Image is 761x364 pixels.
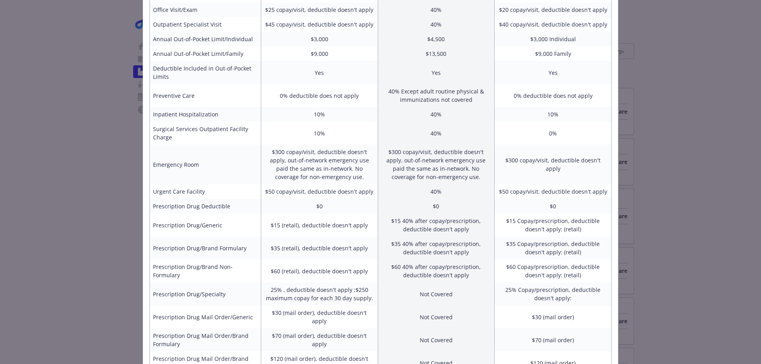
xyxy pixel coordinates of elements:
td: Surgical Services Outpatient Facility Charge [150,122,261,145]
td: 0% deductible does not apply [261,84,378,107]
td: $4,500 [378,32,495,46]
td: Emergency Room [150,145,261,184]
td: 10% [495,107,612,122]
td: 40% [378,184,495,199]
td: Not Covered [378,305,495,328]
td: $15 Copay/prescription, deductible doesn't apply: (retail) [495,213,612,236]
td: $35 40% after copay/prescription, deductible doesn't apply [378,236,495,259]
td: Deductible Included in Out-of-Pocket Limits [150,61,261,84]
td: 40% [378,122,495,145]
td: Yes [261,61,378,84]
td: Prescription Drug/Brand Non-Formulary [150,259,261,282]
td: $3,000 Individual [495,32,612,46]
td: $35 Copay/prescription, deductible doesn't apply: (retail) [495,236,612,259]
td: 40% [378,17,495,32]
td: Prescription Drug/Generic [150,213,261,236]
td: 0% [495,122,612,145]
td: $50 copay/visit, deductible doesn't apply [261,184,378,199]
td: Outpatient Specialist Visit [150,17,261,32]
td: $0 [378,199,495,213]
td: $300 copay/visit, deductible doesn't apply [495,145,612,184]
td: Not Covered [378,328,495,351]
td: $300 copay/visit, deductible doesn't apply, out-of-network emergency use paid the same as in-netw... [261,145,378,184]
td: $30 (mail order), deductible doesn't apply [261,305,378,328]
td: Yes [495,61,612,84]
td: Annual Out-of-Pocket Limit/Family [150,46,261,61]
td: 25% , deductible doesn't apply ;$250 maximum copay for each 30 day supply. [261,282,378,305]
td: Prescription Drug/Specialty [150,282,261,305]
td: $300 copay/visit, deductible doesn't apply, out-of-network emergency use paid the same as in-netw... [378,145,495,184]
td: $40 copay/visit, deductible doesn't apply [495,17,612,32]
td: $0 [261,199,378,213]
td: 10% [261,107,378,122]
td: $35 (retail), deductible doesn't apply [261,236,378,259]
td: $15 40% after copay/prescription, deductible doesn't apply [378,213,495,236]
td: Yes [378,61,495,84]
td: Office Visit/Exam [150,2,261,17]
td: $9,000 Family [495,46,612,61]
td: $50 copay/visit, deductible doesn't apply [495,184,612,199]
td: Prescription Drug Mail Order/Generic [150,305,261,328]
td: 25% Copay/prescription, deductible doesn't apply: [495,282,612,305]
td: 40% [378,2,495,17]
td: $30 (mail order) [495,305,612,328]
td: Prescription Drug Mail Order/Brand Formulary [150,328,261,351]
td: $25 copay/visit, deductible doesn't apply [261,2,378,17]
td: Prescription Drug Deductible [150,199,261,213]
td: $70 (mail order), deductible doesn't apply [261,328,378,351]
td: $20 copay/visit, deductible doesn't apply [495,2,612,17]
td: $13,500 [378,46,495,61]
td: $3,000 [261,32,378,46]
td: $0 [495,199,612,213]
td: $70 (mail order) [495,328,612,351]
td: $60 Copay/prescription, deductible doesn't apply: (retail) [495,259,612,282]
td: Not Covered [378,282,495,305]
td: $9,000 [261,46,378,61]
td: 10% [261,122,378,145]
td: $60 40% after copay/prescription, deductible doesn't apply [378,259,495,282]
td: Annual Out-of-Pocket Limit/Individual [150,32,261,46]
td: $60 (retail), deductible doesn't apply [261,259,378,282]
td: $15 (retail), deductible doesn't apply [261,213,378,236]
td: 40% Except adult routine physical & immunizations not covered [378,84,495,107]
td: Inpatient Hospitalization [150,107,261,122]
td: 0% deductible does not apply [495,84,612,107]
td: Prescription Drug/Brand Formulary [150,236,261,259]
td: Preventive Care [150,84,261,107]
td: Urgent Care Facility [150,184,261,199]
td: 40% [378,107,495,122]
td: $45 copay/visit, deductible doesn't apply [261,17,378,32]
